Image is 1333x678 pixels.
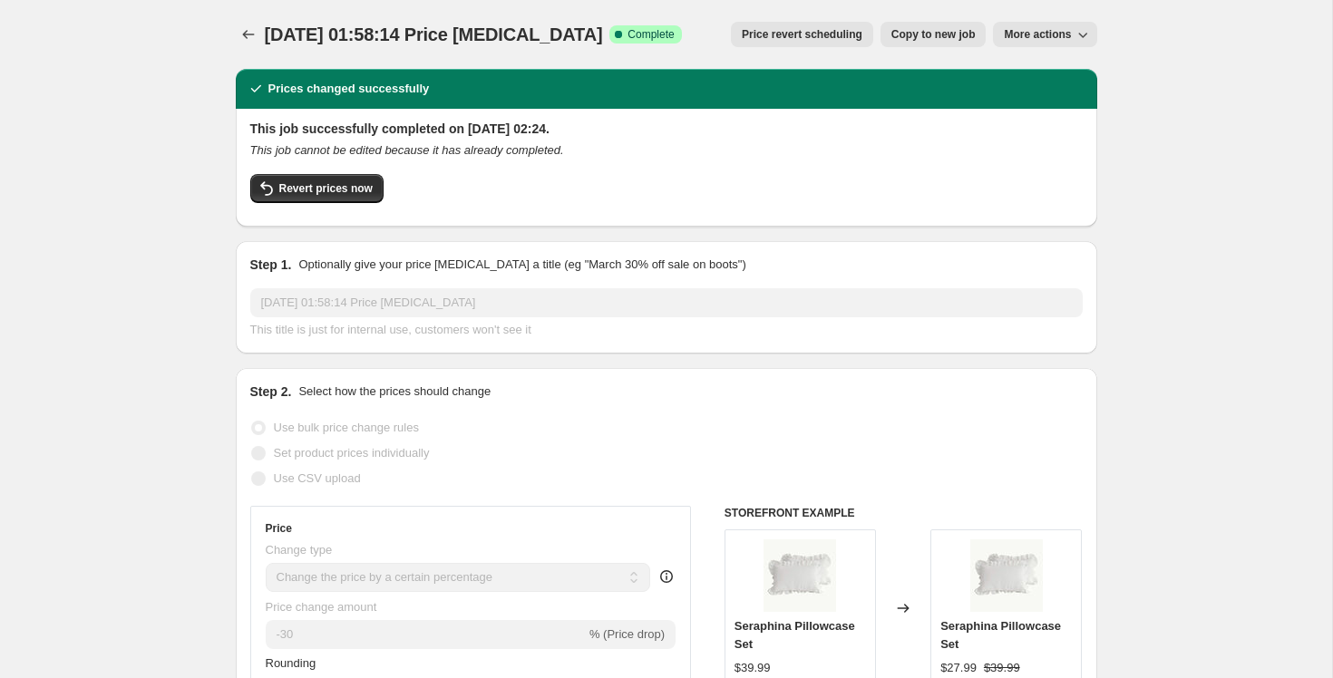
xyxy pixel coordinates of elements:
button: Price change jobs [236,22,261,47]
button: Copy to new job [881,22,987,47]
p: Optionally give your price [MEDICAL_DATA] a title (eg "March 30% off sale on boots") [298,256,745,274]
strike: $39.99 [984,659,1020,677]
span: Seraphina Pillowcase Set [940,619,1061,651]
span: Use bulk price change rules [274,421,419,434]
h2: Step 2. [250,383,292,401]
i: This job cannot be edited because it has already completed. [250,143,564,157]
span: Copy to new job [891,27,976,42]
h2: Prices changed successfully [268,80,430,98]
p: Select how the prices should change [298,383,491,401]
span: This title is just for internal use, customers won't see it [250,323,531,336]
button: Price revert scheduling [731,22,873,47]
input: 30% off holiday sale [250,288,1083,317]
span: Rounding [266,656,316,670]
h6: STOREFRONT EXAMPLE [725,506,1083,520]
img: 44_80x.jpg [970,539,1043,612]
div: $39.99 [735,659,771,677]
span: Change type [266,543,333,557]
h2: This job successfully completed on [DATE] 02:24. [250,120,1083,138]
span: Price change amount [266,600,377,614]
input: -15 [266,620,586,649]
img: 44_80x.jpg [764,539,836,612]
span: Use CSV upload [274,471,361,485]
span: More actions [1004,27,1071,42]
button: More actions [993,22,1096,47]
span: Set product prices individually [274,446,430,460]
h2: Step 1. [250,256,292,274]
h3: Price [266,521,292,536]
div: $27.99 [940,659,977,677]
span: Revert prices now [279,181,373,196]
span: Complete [628,27,674,42]
button: Revert prices now [250,174,384,203]
span: % (Price drop) [589,627,665,641]
div: help [657,567,676,586]
span: Price revert scheduling [742,27,862,42]
span: Seraphina Pillowcase Set [735,619,855,651]
span: [DATE] 01:58:14 Price [MEDICAL_DATA] [265,24,603,44]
